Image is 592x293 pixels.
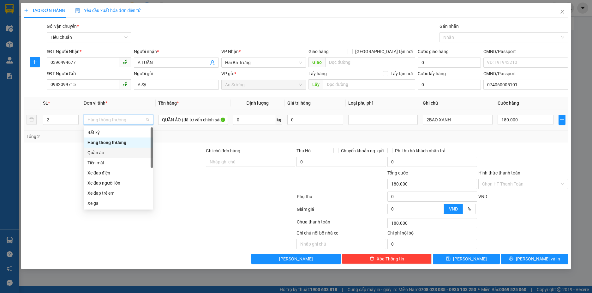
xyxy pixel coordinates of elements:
[43,101,48,106] span: SL
[48,28,87,34] span: ĐC: B459 QL1A, PĐông [GEOGRAPHIC_DATA], Q12
[353,48,415,55] span: [GEOGRAPHIC_DATA] tận nơi
[51,33,128,42] span: Tiêu chuẩn
[553,3,571,21] button: Close
[87,169,149,176] div: Xe đạp điện
[84,137,153,148] div: Hàng thông thường
[84,158,153,168] div: Tiền mặt
[418,58,481,68] input: Cước giao hàng
[48,23,76,27] span: VP Nhận: An Sương
[221,49,239,54] span: VP Nhận
[27,115,37,125] button: delete
[123,82,128,87] span: phone
[84,101,107,106] span: Đơn vị tính
[3,4,18,20] img: logo
[342,254,432,264] button: deleteXóa Thông tin
[377,255,404,262] span: Xóa Thông tin
[47,48,132,55] div: SĐT Người Nhận
[84,127,153,137] div: Bất kỳ
[225,58,302,67] span: Hai Bà Trưng
[134,70,219,77] div: Người gửi
[296,193,387,204] div: Phụ thu
[296,218,387,229] div: Chưa thanh toán
[418,80,481,90] input: Cước lấy hàng
[308,49,329,54] span: Giao hàng
[559,117,565,122] span: plus
[24,8,28,13] span: plus
[3,29,45,33] span: ĐC: [STREET_ADDRESS] BMT
[392,147,448,154] span: Phí thu hộ khách nhận trả
[440,24,459,29] label: Gán nhãn
[3,36,23,39] span: ĐT:0935371718
[468,206,471,211] span: %
[446,256,451,261] span: save
[387,170,408,175] span: Tổng cước
[87,200,149,207] div: Xe ga
[325,57,415,67] input: Dọc đường
[28,47,66,52] span: GỬI KHÁCH HÀNG
[560,9,565,14] span: close
[478,170,520,175] label: Hình thức thanh toán
[483,70,568,77] div: CMND/Passport
[279,255,313,262] span: [PERSON_NAME]
[423,115,492,125] input: Ghi Chú
[388,70,415,77] span: Lấy tận nơi
[501,254,568,264] button: printer[PERSON_NAME] và In
[449,206,458,211] span: VND
[206,157,296,167] input: Ghi chú đơn hàng
[516,255,560,262] span: [PERSON_NAME] và In
[84,178,153,188] div: Xe đạp người lớn
[308,71,327,76] span: Lấy hàng
[338,147,386,154] span: Chuyển khoản ng. gửi
[75,8,80,13] img: icon
[296,229,386,239] div: Ghi chú nội bộ nhà xe
[308,79,323,89] span: Lấy
[134,48,219,55] div: Người nhận
[42,15,69,20] strong: 1900 633 614
[25,10,87,15] strong: NHẬN HÀNG NHANH - GIAO TỐC HÀNH
[123,59,128,64] span: phone
[24,3,88,9] span: CTY TNHH DLVT TIẾN OANH
[420,97,495,109] th: Ghi chú
[14,41,81,46] span: ----------------------------------------------
[158,101,179,106] span: Tên hàng
[84,168,153,178] div: Xe đạp điện
[30,59,39,64] span: plus
[48,36,70,39] span: ĐT: 0935881992
[453,255,487,262] span: [PERSON_NAME]
[323,79,415,89] input: Dọc đường
[47,24,79,29] span: Gói vận chuyển
[87,129,149,136] div: Bất kỳ
[246,101,268,106] span: Định lượng
[87,115,149,125] span: Hàng thông thường
[87,180,149,186] div: Xe đạp người lớn
[221,70,306,77] div: VP gửi
[276,115,282,125] span: kg
[87,139,149,146] div: Hàng thông thường
[370,256,374,261] span: delete
[206,148,241,153] label: Ghi chú đơn hàng
[509,256,513,261] span: printer
[84,188,153,198] div: Xe đạp trẻ em
[296,148,311,153] span: Thu Hộ
[75,8,141,13] span: Yêu cầu xuất hóa đơn điện tử
[84,198,153,208] div: Xe ga
[251,254,341,264] button: [PERSON_NAME]
[87,159,149,166] div: Tiền mặt
[287,101,311,106] span: Giá trị hàng
[30,57,40,67] button: plus
[387,229,477,239] div: Chi phí nội bộ
[308,57,325,67] span: Giao
[87,190,149,197] div: Xe đạp trẻ em
[433,254,500,264] button: save[PERSON_NAME]
[158,115,228,125] input: VD: Bàn, Ghế
[87,149,149,156] div: Quần áo
[498,101,519,106] span: Cước hàng
[225,80,302,89] span: An Sương
[210,60,215,65] span: user-add
[296,239,386,249] input: Nhập ghi chú
[24,8,65,13] span: TẠO ĐƠN HÀNG
[559,115,565,125] button: plus
[418,49,449,54] label: Cước giao hàng
[287,115,343,125] input: 0
[478,194,487,199] span: VND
